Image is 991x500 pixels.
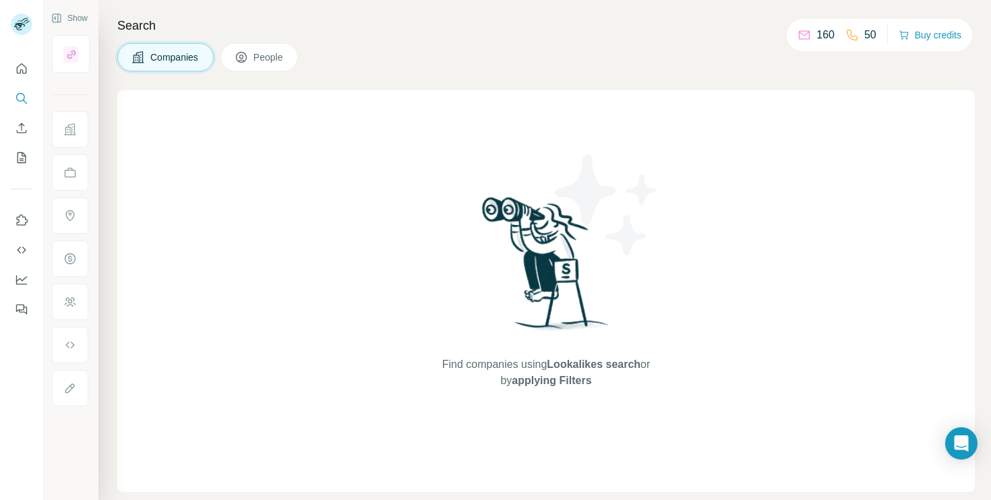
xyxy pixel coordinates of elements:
span: applying Filters [512,375,591,386]
button: Use Surfe on LinkedIn [11,208,32,232]
p: 50 [864,27,876,43]
img: Surfe Illustration - Stars [546,144,667,265]
button: Buy credits [899,26,961,44]
span: Lookalikes search [547,358,640,370]
button: Quick start [11,57,32,81]
button: Dashboard [11,268,32,292]
p: 160 [816,27,835,43]
img: Surfe Illustration - Woman searching with binoculars [476,193,616,344]
span: People [253,51,284,64]
button: Show [42,8,97,28]
span: Find companies using or by [438,356,654,389]
button: Search [11,86,32,111]
button: Use Surfe API [11,238,32,262]
div: Open Intercom Messenger [945,427,978,460]
button: Feedback [11,297,32,321]
h4: Search [117,16,975,35]
button: My lists [11,146,32,170]
button: Enrich CSV [11,116,32,140]
span: Companies [150,51,200,64]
